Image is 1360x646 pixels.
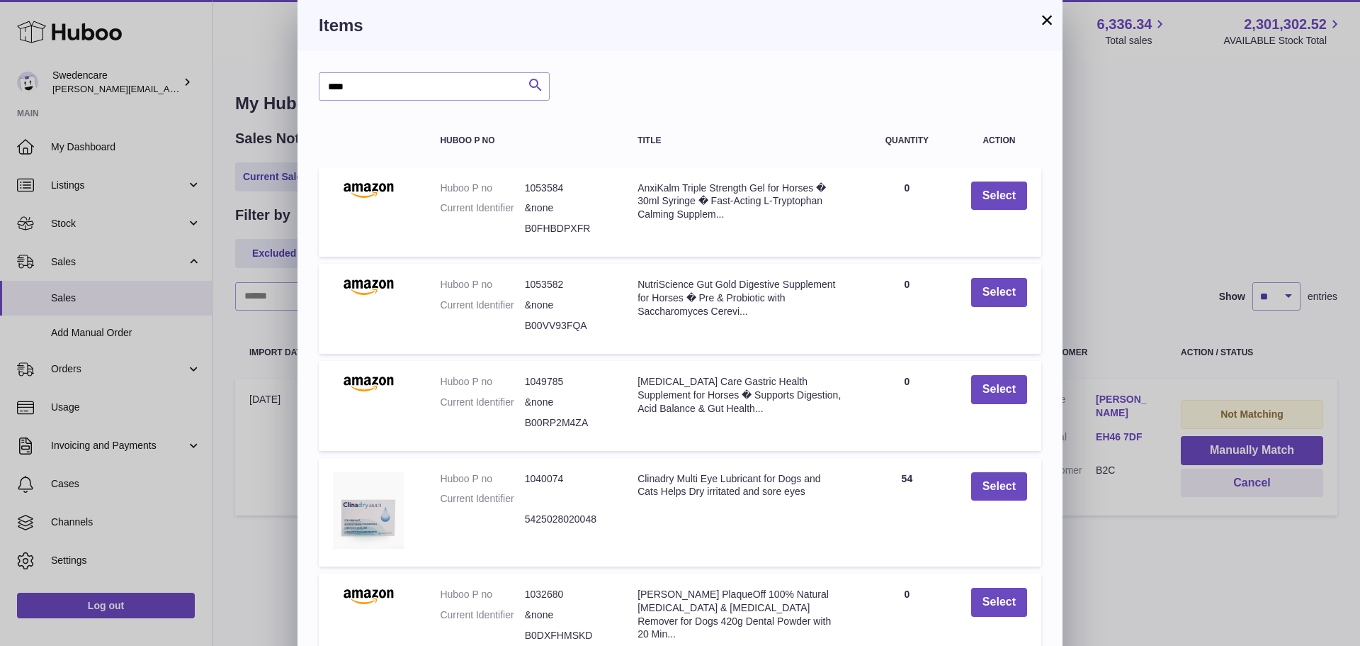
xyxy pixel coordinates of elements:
[525,201,609,215] dd: &none
[637,375,843,416] div: [MEDICAL_DATA] Care Gastric Health Supplement for Horses � Supports Digestion, Acid Balance & Gut...
[525,278,609,291] dd: 1053582
[525,629,609,642] dd: B0DXFHMSKD
[426,122,623,160] th: Huboo P no
[333,588,404,605] img: ProDen PlaqueOff 100% Natural Tartar & Bad Breath Remover for Dogs 420g Dental Powder with 20 Min...
[857,167,957,257] td: 0
[525,588,609,601] dd: 1032680
[525,182,609,195] dd: 1053584
[525,608,609,622] dd: &none
[440,492,524,506] dt: Current Identifier
[971,278,1027,307] button: Select
[525,375,609,389] dd: 1049785
[440,201,524,215] dt: Current Identifier
[525,319,609,333] dd: B00VV93FQA
[637,278,843,318] div: NutriScience Gut Gold Digestive Supplement for Horses � Pre & Probiotic with Saccharomyces Cerevi...
[525,299,609,312] dd: &none
[440,182,524,195] dt: Huboo P no
[440,396,524,409] dt: Current Identifier
[525,416,609,430] dd: B00RP2M4ZA
[440,299,524,312] dt: Current Identifier
[971,182,1027,211] button: Select
[333,278,404,295] img: NutriScience Gut Gold Digestive Supplement for Horses � Pre & Probiotic with Saccharomyces Cerevi...
[333,182,404,199] img: AnxiKalm Triple Strength Gel for Horses � 30ml Syringe � Fast-Acting L-Tryptophan Calming Supplem...
[971,588,1027,617] button: Select
[319,14,1041,37] h3: Items
[525,513,609,526] dd: 5425028020048
[857,361,957,451] td: 0
[971,375,1027,404] button: Select
[525,472,609,486] dd: 1040074
[637,182,843,222] div: AnxiKalm Triple Strength Gel for Horses � 30ml Syringe � Fast-Acting L-Tryptophan Calming Supplem...
[1038,11,1055,28] button: ×
[333,375,404,392] img: Gastro Care Gastric Health Supplement for Horses � Supports Digestion, Acid Balance & Gut Health...
[637,472,843,499] div: Clinadry Multi Eye Lubricant for Dogs and Cats Helps Dry irritated and sore eyes
[525,222,609,235] dd: B0FHBDPXFR
[971,472,1027,501] button: Select
[957,122,1041,160] th: Action
[333,472,404,549] img: Clinadry Multi Eye Lubricant for Dogs and Cats Helps Dry irritated and sore eyes
[440,472,524,486] dt: Huboo P no
[623,122,857,160] th: Title
[857,122,957,160] th: Quantity
[857,458,957,567] td: 54
[440,608,524,622] dt: Current Identifier
[440,278,524,291] dt: Huboo P no
[857,264,957,354] td: 0
[637,588,843,642] div: [PERSON_NAME] PlaqueOff 100% Natural [MEDICAL_DATA] & [MEDICAL_DATA] Remover for Dogs 420g Dental...
[440,588,524,601] dt: Huboo P no
[440,375,524,389] dt: Huboo P no
[525,396,609,409] dd: &none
